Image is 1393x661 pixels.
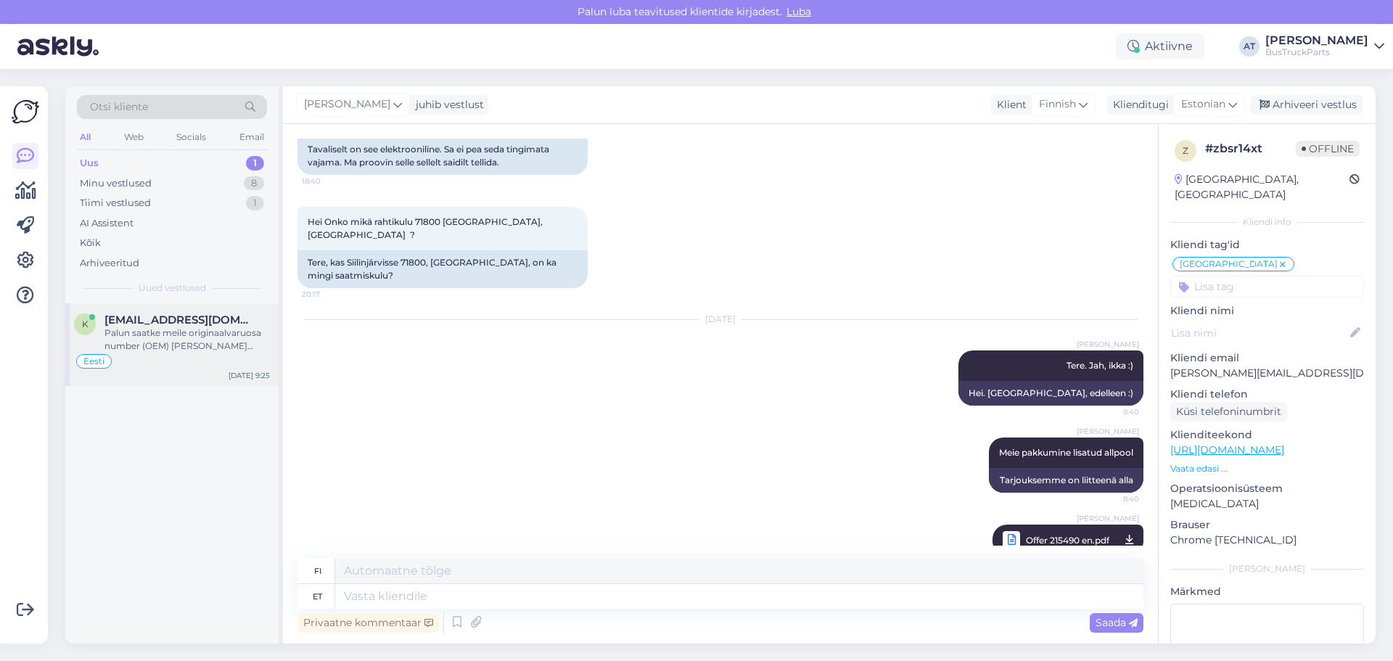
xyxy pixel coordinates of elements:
p: Kliendi telefon [1170,387,1364,402]
div: Tere, kas Siilinjärvisse 71800, [GEOGRAPHIC_DATA], on ka mingi saatmiskulu? [297,250,588,288]
div: BusTruckParts [1265,46,1368,58]
span: Otsi kliente [90,99,148,115]
div: Web [121,128,147,147]
p: Klienditeekond [1170,427,1364,443]
div: Tarjouksemme on liitteenä alla [989,468,1143,493]
div: Aktiivne [1116,33,1204,59]
div: 1 [246,196,264,210]
div: [DATE] [297,313,1143,326]
div: Privaatne kommentaar [297,613,439,633]
p: [MEDICAL_DATA] [1170,496,1364,512]
span: [PERSON_NAME] [1077,426,1139,437]
p: Chrome [TECHNICAL_ID] [1170,533,1364,548]
div: Klient [991,97,1027,112]
div: Tavaliselt on see elektrooniline. Sa ei pea seda tingimata vajama. Ma proovin selle sellelt saidi... [297,137,588,175]
span: Estonian [1181,97,1225,112]
div: juhib vestlust [410,97,484,112]
div: Arhiveeri vestlus [1251,95,1363,115]
span: k [82,319,89,329]
p: Operatsioonisüsteem [1170,481,1364,496]
span: 18:40 [302,176,356,186]
span: Tere. Jah, ikka :) [1067,360,1133,371]
p: Märkmed [1170,584,1364,599]
span: Hei Onko mikä rahtikulu 71800 [GEOGRAPHIC_DATA],[GEOGRAPHIC_DATA] ? [308,216,543,240]
span: Saada [1096,616,1138,629]
div: fi [314,559,321,583]
span: Uued vestlused [139,282,206,295]
span: 8:40 [1085,406,1139,417]
span: [PERSON_NAME] [304,97,390,112]
div: Tiimi vestlused [80,196,151,210]
span: Luba [782,5,815,18]
div: All [77,128,94,147]
p: Kliendi tag'id [1170,237,1364,253]
p: Kliendi email [1170,350,1364,366]
p: Kliendi nimi [1170,303,1364,319]
img: Askly Logo [12,98,39,126]
p: [PERSON_NAME][EMAIL_ADDRESS][DOMAIN_NAME] [1170,366,1364,381]
div: Kõik [80,236,101,250]
p: Vaata edasi ... [1170,462,1364,475]
span: 20:17 [302,289,356,300]
input: Lisa nimi [1171,325,1347,341]
p: Brauser [1170,517,1364,533]
div: Arhiveeritud [80,256,139,271]
span: Eesti [83,357,104,366]
div: Küsi telefoninumbrit [1170,402,1287,422]
span: z [1183,145,1188,156]
div: Email [237,128,267,147]
div: 1 [246,156,264,171]
div: Kliendi info [1170,215,1364,229]
div: Socials [173,128,209,147]
div: Uus [80,156,99,171]
div: Palun saatke meile originaalvaruosa number (OEM) [PERSON_NAME] meeskond kontrollib. [104,327,270,353]
span: [PERSON_NAME] [1077,513,1139,524]
div: Klienditugi [1107,97,1169,112]
span: [GEOGRAPHIC_DATA] [1180,260,1278,268]
span: 8:40 [1085,493,1139,504]
div: [GEOGRAPHIC_DATA], [GEOGRAPHIC_DATA] [1175,172,1349,202]
div: AT [1239,36,1260,57]
div: [DATE] 9:25 [229,370,270,381]
div: et [313,584,322,609]
span: [PERSON_NAME] [1077,339,1139,350]
span: Finnish [1039,97,1076,112]
a: [PERSON_NAME]Offer 215490 en.pdf8:41 [993,525,1143,556]
div: Hei. [GEOGRAPHIC_DATA], edelleen :) [958,381,1143,406]
div: 8 [244,176,264,191]
div: # zbsr14xt [1205,140,1296,157]
div: Minu vestlused [80,176,152,191]
div: [PERSON_NAME] [1265,35,1368,46]
span: Offer 215490 en.pdf [1026,531,1109,549]
div: [PERSON_NAME] [1170,562,1364,575]
a: [PERSON_NAME]BusTruckParts [1265,35,1384,58]
span: Meie pakkumine lisatud allpool [999,447,1133,458]
span: keio@rootsitalu.eu [104,313,255,327]
div: AI Assistent [80,216,133,231]
span: Offline [1296,141,1360,157]
input: Lisa tag [1170,276,1364,297]
a: [URL][DOMAIN_NAME] [1170,443,1284,456]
